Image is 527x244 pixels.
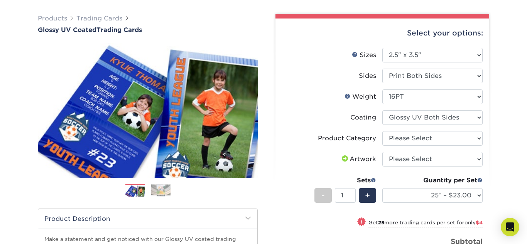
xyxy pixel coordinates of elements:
img: Glossy UV Coated 01 [38,34,258,186]
img: Trading Cards 02 [151,184,171,196]
span: - [321,190,325,201]
a: Trading Cards [76,15,122,22]
h2: Product Description [38,209,257,229]
div: Weight [345,92,376,101]
small: Get more trading cards per set for [368,220,483,227]
iframe: Google Customer Reviews [2,220,66,241]
span: $4 [476,220,483,225]
div: Sides [359,71,376,81]
a: Products [38,15,67,22]
img: Trading Cards 01 [125,184,145,198]
div: Artwork [340,155,376,164]
a: Glossy UV CoatedTrading Cards [38,26,258,34]
span: + [365,190,370,201]
span: Glossy UV Coated [38,26,96,34]
div: Sizes [352,50,376,60]
strong: 25 [378,220,384,225]
span: only [465,220,483,225]
div: Select your options: [282,19,483,48]
div: Quantity per Set [382,176,483,185]
span: ! [361,218,363,226]
div: Sets [314,176,376,185]
div: Product Category [318,134,376,143]
div: Open Intercom Messenger [501,218,519,236]
div: Coating [350,113,376,122]
h1: Trading Cards [38,26,258,34]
